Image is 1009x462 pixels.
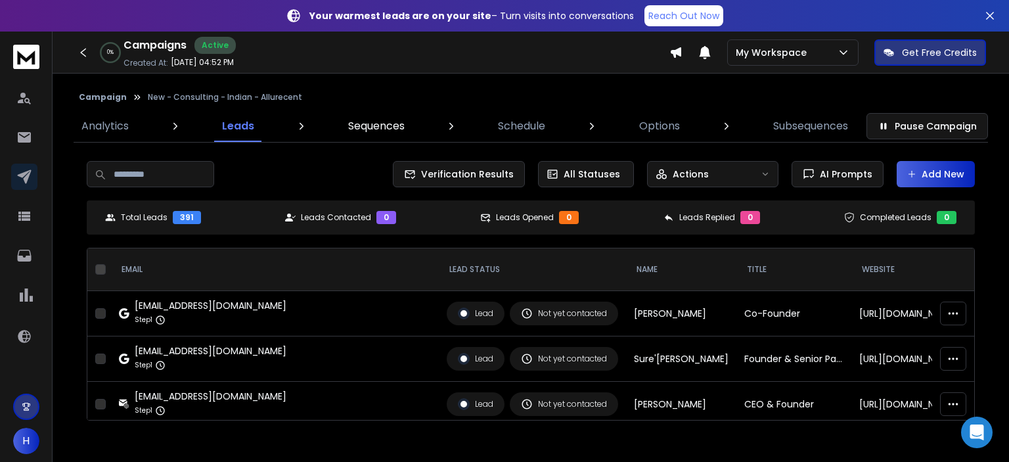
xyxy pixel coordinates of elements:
[679,212,735,223] p: Leads Replied
[123,37,187,53] h1: Campaigns
[111,248,439,291] th: EMAIL
[376,211,396,224] div: 0
[521,398,607,410] div: Not yet contacted
[13,45,39,69] img: logo
[626,248,736,291] th: NAME
[439,248,626,291] th: LEAD STATUS
[416,168,514,181] span: Verification Results
[631,110,688,142] a: Options
[135,390,286,403] div: [EMAIL_ADDRESS][DOMAIN_NAME]
[309,9,634,22] p: – Turn visits into conversations
[81,118,129,134] p: Analytics
[902,46,977,59] p: Get Free Credits
[496,212,554,223] p: Leads Opened
[897,161,975,187] button: Add New
[121,212,168,223] p: Total Leads
[736,46,812,59] p: My Workspace
[673,168,709,181] p: Actions
[736,248,851,291] th: title
[13,428,39,454] button: H
[521,353,607,365] div: Not yet contacted
[937,211,956,224] div: 0
[194,37,236,54] div: Active
[135,404,152,417] p: Step 1
[301,212,371,223] p: Leads Contacted
[736,382,851,427] td: CEO & Founder
[340,110,413,142] a: Sequences
[135,344,286,358] div: [EMAIL_ADDRESS][DOMAIN_NAME]
[393,161,525,187] button: Verification Results
[866,113,988,139] button: Pause Campaign
[626,382,736,427] td: [PERSON_NAME]
[74,110,137,142] a: Analytics
[107,49,114,57] p: 0 %
[765,110,856,142] a: Subsequences
[458,353,493,365] div: Lead
[521,308,607,319] div: Not yet contacted
[860,212,931,223] p: Completed Leads
[123,58,168,68] p: Created At:
[173,211,201,224] div: 391
[559,211,579,224] div: 0
[792,161,884,187] button: AI Prompts
[135,299,286,312] div: [EMAIL_ADDRESS][DOMAIN_NAME]
[736,336,851,382] td: Founder & Senior Partner
[851,248,964,291] th: website
[773,118,848,134] p: Subsequences
[644,5,723,26] a: Reach Out Now
[490,110,553,142] a: Schedule
[961,417,993,448] div: Open Intercom Messenger
[851,291,964,336] td: [URL][DOMAIN_NAME]
[171,57,234,68] p: [DATE] 04:52 PM
[458,398,493,410] div: Lead
[135,313,152,327] p: Step 1
[874,39,986,66] button: Get Free Credits
[736,291,851,336] td: Co-Founder
[815,168,872,181] span: AI Prompts
[222,118,254,134] p: Leads
[135,359,152,372] p: Step 1
[348,118,405,134] p: Sequences
[458,308,493,319] div: Lead
[639,118,680,134] p: Options
[626,291,736,336] td: [PERSON_NAME]
[626,336,736,382] td: Sure'[PERSON_NAME]
[648,9,719,22] p: Reach Out Now
[148,92,302,103] p: New - Consulting - Indian - Allurecent
[740,211,760,224] div: 0
[498,118,545,134] p: Schedule
[79,92,127,103] button: Campaign
[851,382,964,427] td: [URL][DOMAIN_NAME]
[851,336,964,382] td: [URL][DOMAIN_NAME]
[309,9,491,22] strong: Your warmest leads are on your site
[214,110,262,142] a: Leads
[564,168,620,181] p: All Statuses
